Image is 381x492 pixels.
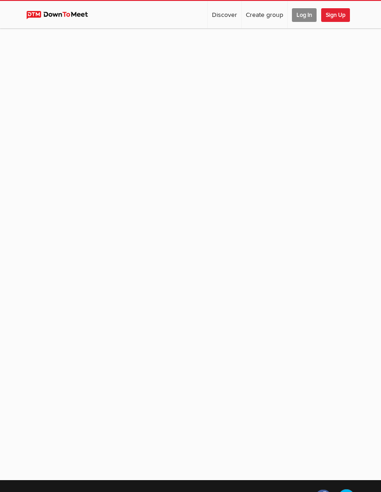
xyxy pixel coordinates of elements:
a: Sign Up [321,1,354,28]
span: Log In [292,8,317,22]
a: Create group [242,1,287,28]
span: Sign Up [321,8,350,22]
img: DownToMeet [26,11,96,19]
a: Log In [288,1,321,28]
a: Discover [208,1,241,28]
